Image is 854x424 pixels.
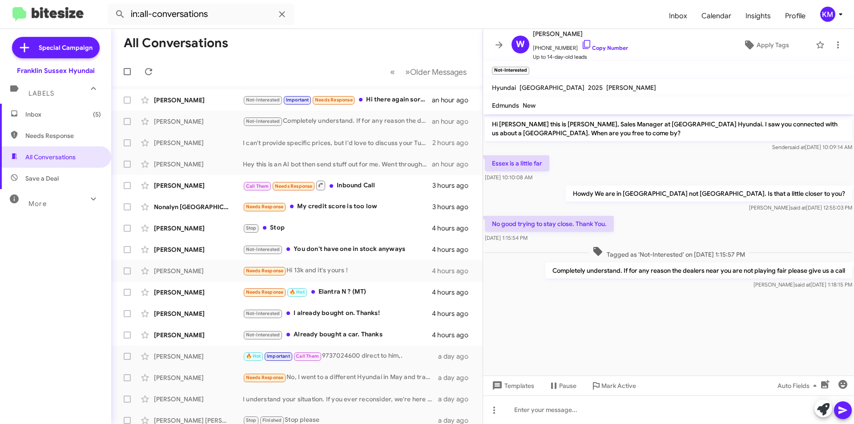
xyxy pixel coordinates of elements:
h1: All Conversations [124,36,228,50]
div: Hi there again sorry I had a phone call and I couldn't send a follow up text so yes it was a conv... [243,95,432,105]
p: No good trying to stay close. Thank You. [485,216,614,232]
span: Not-Interested [246,332,280,338]
span: [GEOGRAPHIC_DATA] [520,84,584,92]
span: Save a Deal [25,174,59,183]
div: [PERSON_NAME] [154,96,243,105]
div: [PERSON_NAME] [154,373,243,382]
span: » [405,66,410,77]
div: 4 hours ago [432,331,475,339]
div: Hi 13k and it's yours ! [243,266,432,276]
div: Franklin Sussex Hyundai [17,66,95,75]
span: Needs Response [25,131,101,140]
span: said at [795,281,810,288]
button: Mark Active [584,378,643,394]
span: Needs Response [246,289,284,295]
span: [PERSON_NAME] [DATE] 1:18:15 PM [753,281,852,288]
span: Inbox [25,110,101,119]
span: Needs Response [246,268,284,274]
button: Pause [541,378,584,394]
span: Call Them [246,183,269,189]
button: Templates [483,378,541,394]
div: 3 hours ago [432,202,475,211]
div: a day ago [438,373,475,382]
div: No, I went to a different Hyundai in May and traded in for a new. [243,372,438,383]
div: [PERSON_NAME] [154,267,243,275]
div: Inbound Call [243,180,432,191]
div: Elantra N ? (MT) [243,287,432,297]
span: said at [790,144,805,150]
div: I can't provide specific prices, but I'd love to discuss your Tucson further. Let's set up an app... [243,138,432,147]
button: KM [813,7,844,22]
span: « [390,66,395,77]
div: a day ago [438,395,475,404]
button: Previous [385,63,400,81]
div: 4 hours ago [432,288,475,297]
div: I understand your situation. If you ever reconsider, we're here to help. We can provide a complim... [243,395,438,404]
div: 4 hours ago [432,267,475,275]
span: Labels [28,89,54,97]
div: 9737024600 direct to him,. [243,351,438,361]
div: Nonalyn [GEOGRAPHIC_DATA] [154,202,243,211]
span: 🔥 Hot [246,353,261,359]
div: [PERSON_NAME] [154,138,243,147]
span: Important [286,97,309,103]
span: [DATE] 10:10:08 AM [485,174,532,181]
span: Edmunds [492,101,519,109]
span: Sender [DATE] 10:09:14 AM [772,144,852,150]
div: [PERSON_NAME] [154,331,243,339]
div: I already bought on. Thanks! [243,308,432,319]
a: Insights [738,3,778,29]
div: [PERSON_NAME] [154,245,243,254]
div: 4 hours ago [432,224,475,233]
span: Auto Fields [777,378,820,394]
span: Needs Response [315,97,353,103]
div: an hour ago [432,117,475,126]
span: 🔥 Hot [290,289,305,295]
div: [PERSON_NAME] [154,309,243,318]
span: Profile [778,3,813,29]
span: Apply Tags [757,37,789,53]
div: [PERSON_NAME] [154,181,243,190]
div: Stop [243,223,432,233]
span: Mark Active [601,378,636,394]
span: Important [267,353,290,359]
div: [PERSON_NAME] [154,352,243,361]
div: an hour ago [432,160,475,169]
span: New [523,101,536,109]
nav: Page navigation example [385,63,472,81]
span: Pause [559,378,576,394]
div: [PERSON_NAME] [154,160,243,169]
span: More [28,200,47,208]
span: [PERSON_NAME] [606,84,656,92]
p: Essex is a little far [485,155,549,171]
span: Stop [246,225,257,231]
div: My credit score is too low [243,202,432,212]
span: Needs Response [246,375,284,380]
small: Not-Interested [492,67,529,75]
span: Not-Interested [246,246,280,252]
div: an hour ago [432,96,475,105]
button: Auto Fields [770,378,827,394]
span: [PERSON_NAME] [533,28,628,39]
div: 4 hours ago [432,309,475,318]
a: Copy Number [581,44,628,51]
button: Apply Tags [720,37,811,53]
span: Tagged as 'Not-Interested' on [DATE] 1:15:57 PM [589,246,749,259]
div: a day ago [438,352,475,361]
p: Hi [PERSON_NAME] this is [PERSON_NAME], Sales Manager at [GEOGRAPHIC_DATA] Hyundai. I saw you con... [485,116,852,141]
span: Up to 14-day-old leads [533,52,628,61]
span: Not-Interested [246,311,280,316]
a: Special Campaign [12,37,100,58]
div: You don't have one in stock anyways [243,244,432,254]
span: [PERSON_NAME] [DATE] 12:55:03 PM [749,204,852,211]
span: Needs Response [246,204,284,210]
span: Call Them [296,353,319,359]
button: Next [400,63,472,81]
div: [PERSON_NAME] [154,288,243,297]
div: KM [820,7,835,22]
span: Templates [490,378,534,394]
div: 2 hours ago [432,138,475,147]
p: Howdy We are in [GEOGRAPHIC_DATA] not [GEOGRAPHIC_DATA]. Is that a little closer to you? [566,186,852,202]
span: Not-Interested [246,97,280,103]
